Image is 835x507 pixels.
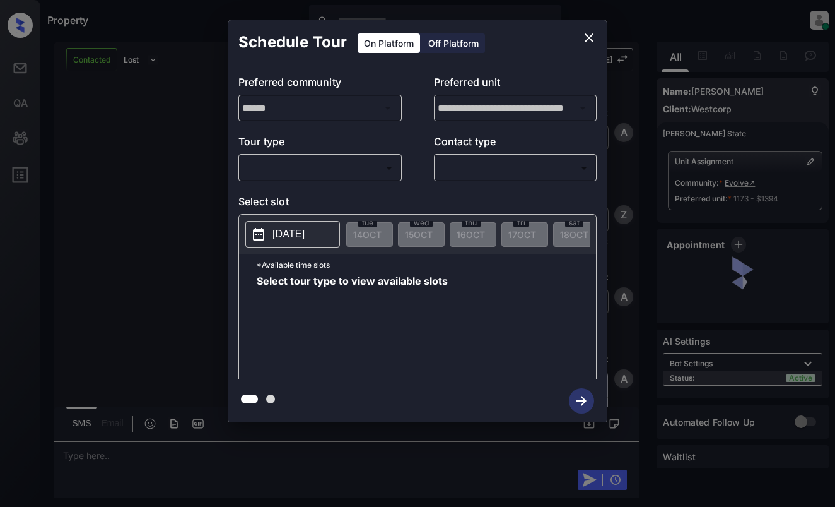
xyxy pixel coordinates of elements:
div: On Platform [358,33,420,53]
p: Select slot [238,194,597,214]
p: Preferred community [238,75,402,95]
h2: Schedule Tour [228,20,357,64]
p: Preferred unit [434,75,597,95]
span: Select tour type to view available slots [257,276,448,377]
button: close [576,25,602,51]
button: [DATE] [245,221,340,248]
div: Off Platform [422,33,485,53]
p: [DATE] [272,227,305,242]
p: *Available time slots [257,254,596,276]
p: Contact type [434,134,597,154]
p: Tour type [238,134,402,154]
